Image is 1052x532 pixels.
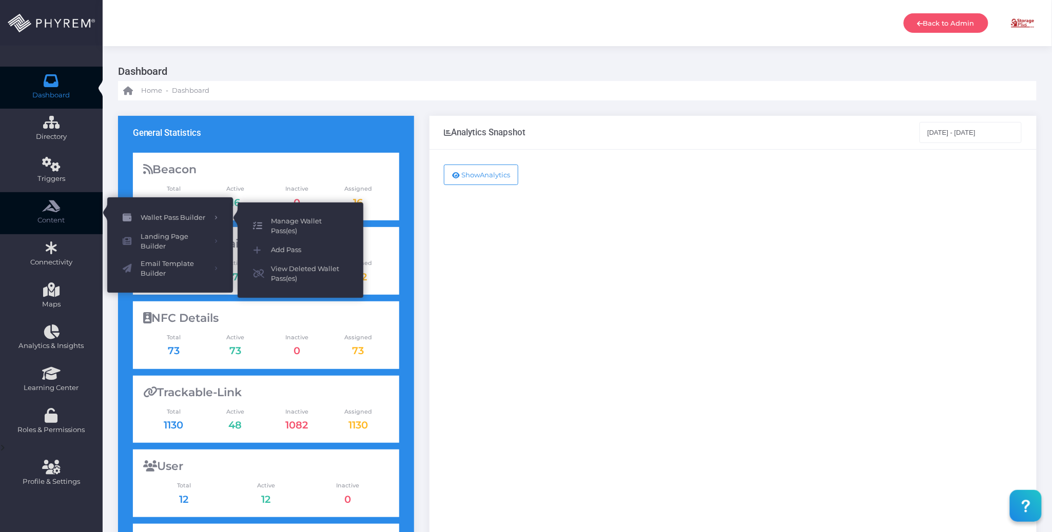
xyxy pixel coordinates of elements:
button: ShowAnalytics [444,165,518,185]
span: Connectivity [7,257,96,268]
span: Add Pass [271,243,348,257]
span: Active [225,481,307,490]
span: Total [143,481,225,490]
span: Show [461,171,480,179]
span: Directory [7,132,96,142]
span: Home [141,86,162,96]
span: View Deleted Wallet Pass(es) [271,264,348,284]
a: 12 [180,493,189,505]
div: User [143,460,389,473]
a: Dashboard [172,81,209,100]
span: Dashboard [33,90,70,100]
span: Total [143,185,205,193]
div: Analytics Snapshot [444,127,525,137]
input: Select Date Range [920,122,1022,142]
span: Inactive [266,333,327,342]
span: Active [204,185,266,193]
span: Maps [42,299,61,310]
a: 16 [169,196,179,209]
a: 73 [353,344,364,357]
span: Analytics & Insights [7,341,96,351]
a: 73 [229,344,241,357]
span: Inactive [266,185,327,193]
span: Total [143,407,205,416]
span: Assigned [327,185,389,193]
h3: Dashboard [118,62,1029,81]
a: 16 [354,196,363,209]
a: Manage Wallet Pass(es) [238,213,363,240]
a: Landing Page Builder [107,228,233,255]
a: 1130 [164,419,184,431]
a: Email Template Builder [107,255,233,282]
span: Content [7,215,96,226]
span: Assigned [327,333,389,342]
span: Assigned [327,407,389,416]
span: Learning Center [7,383,96,393]
a: Home [123,81,162,100]
span: Profile & Settings [23,477,80,487]
span: Dashboard [172,86,209,96]
span: Manage Wallet Pass(es) [271,216,348,236]
span: Landing Page Builder [141,232,207,252]
a: 73 [168,344,180,357]
span: Total [143,333,205,342]
span: Triggers [7,174,96,184]
a: Back to Admin [904,13,988,33]
span: Inactive [266,407,327,416]
a: 48 [228,419,242,431]
a: View Deleted Wallet Pass(es) [238,260,363,288]
span: Roles & Permissions [7,425,96,435]
li: - [164,86,170,96]
span: Inactive [307,481,389,490]
a: Add Pass [238,240,363,260]
a: 12 [261,493,270,505]
span: Wallet Pass Builder [141,211,207,224]
a: 0 [294,196,300,209]
div: Beacon [143,163,389,176]
a: 16 [230,196,240,209]
a: Wallet Pass Builder [107,208,233,228]
a: 1082 [285,419,308,431]
span: Active [204,407,266,416]
a: 0 [294,344,300,357]
span: Email Template Builder [141,259,207,279]
a: 1130 [348,419,368,431]
div: NFC Details [143,312,389,325]
a: 0 [345,493,352,505]
h3: General Statistics [133,128,202,138]
span: Active [204,333,266,342]
div: Trackable-Link [143,386,389,399]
